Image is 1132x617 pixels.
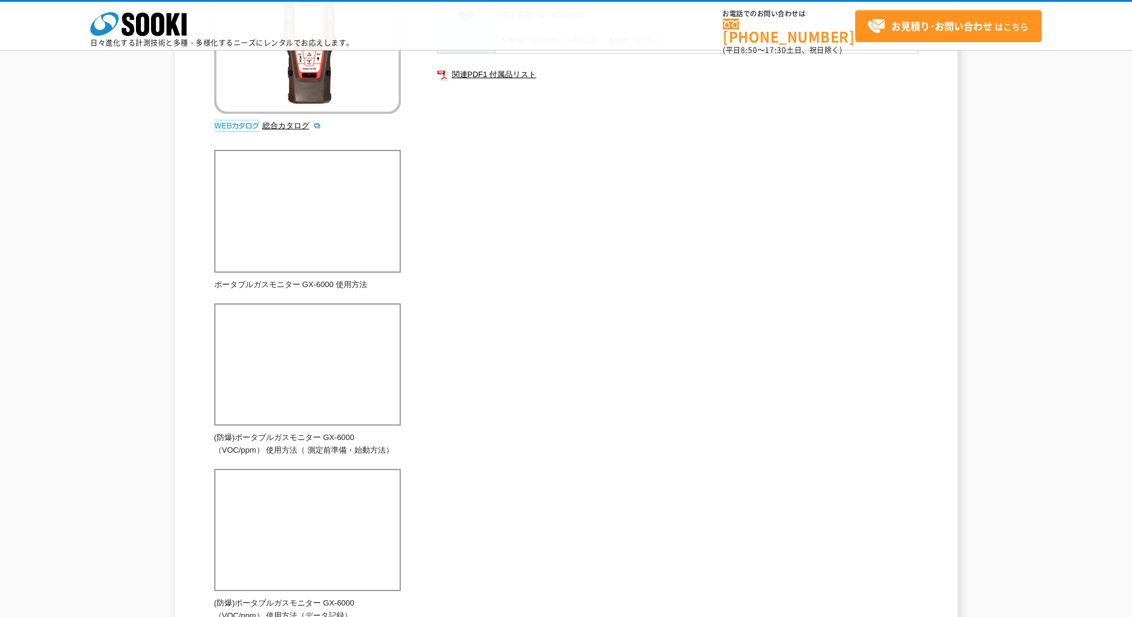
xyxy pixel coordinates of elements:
[214,279,401,291] p: ポータブルガスモニター GX-6000 使用方法
[723,45,842,55] span: (平日 ～ 土日、祝日除く)
[765,45,787,55] span: 17:30
[723,19,855,43] a: [PHONE_NUMBER]
[741,45,758,55] span: 8:50
[867,17,1028,36] span: はこちら
[437,67,918,82] a: 関連PDF1 付属品リスト
[723,10,855,17] span: お電話でのお問い合わせは
[855,10,1042,42] a: お見積り･お問い合わせはこちら
[90,39,354,46] p: 日々進化する計測技術と多種・多様化するニーズにレンタルでお応えします。
[891,19,992,33] strong: お見積り･お問い合わせ
[262,121,321,130] a: 総合カタログ
[214,432,401,457] p: (防爆)ポータブルガスモニター GX-6000（VOC/ppm） 使用方法（ 測定前準備・始動方法）
[214,120,259,132] img: webカタログ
